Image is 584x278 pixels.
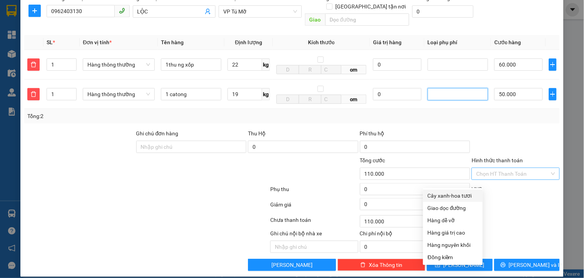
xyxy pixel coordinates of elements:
[443,261,485,269] span: [PERSON_NAME]
[427,259,492,271] button: save[PERSON_NAME]
[500,262,506,268] span: printer
[321,95,341,104] input: C
[338,259,425,271] button: deleteXóa Thông tin
[235,39,263,45] span: Định lượng
[161,58,221,71] input: VD: Bàn, Ghế
[248,259,336,271] button: [PERSON_NAME]
[428,228,478,237] div: Hàng giá trị cao
[269,185,359,198] div: Phụ thu
[27,88,40,100] button: delete
[425,35,491,50] th: Loại phụ phí
[373,88,422,100] input: 0
[270,241,358,253] input: Nhập ghi chú
[423,202,483,214] div: Giao dọc đường
[412,5,474,18] input: Cước giao hàng
[428,204,478,212] div: Giao dọc đường
[423,239,483,251] div: Hàng nguyên khối
[271,261,313,269] span: [PERSON_NAME]
[136,130,179,137] label: Ghi chú đơn hàng
[262,58,270,71] span: kg
[136,141,247,153] input: Ghi chú đơn hàng
[87,88,150,100] span: Hàng thông thường
[161,88,221,100] input: VD: Bàn, Ghế
[360,229,470,241] div: Chi phí nội bộ
[27,58,40,71] button: delete
[28,5,41,17] button: plus
[423,190,483,202] div: Cây xanh-hoa tươi
[269,200,359,214] div: Giảm giá
[373,58,422,71] input: 0
[549,88,557,100] button: plus
[341,65,366,74] span: cm
[472,186,482,192] span: VND
[248,130,266,137] span: Thu Hộ
[423,214,483,226] div: Hàng dễ vỡ
[373,39,402,45] span: Giá trị hàng
[87,59,150,70] span: Hàng thông thường
[423,226,483,239] div: Hàng giá trị cao
[360,157,385,163] span: Tổng cước
[27,112,226,120] div: Tổng: 2
[119,8,125,14] span: phone
[299,95,321,104] input: R
[333,2,409,11] span: [GEOGRAPHIC_DATA] tận nơi
[305,13,325,26] span: Giao
[341,95,366,104] span: cm
[428,241,478,249] div: Hàng nguyên khối
[549,62,556,68] span: plus
[360,262,366,268] span: delete
[47,39,53,45] span: SL
[83,39,112,45] span: Đơn vị tính
[321,65,341,74] input: C
[360,129,470,141] div: Phí thu hộ
[29,8,40,14] span: plus
[262,88,270,100] span: kg
[472,157,523,163] label: Hình thức thanh toán
[161,39,184,45] span: Tên hàng
[205,8,211,15] span: user-add
[223,6,297,17] span: VP Tú Mỡ
[428,253,478,261] div: Đồng kiểm
[276,95,299,104] input: D
[423,251,483,263] div: Đồng kiểm
[494,259,560,271] button: printer[PERSON_NAME] và In
[428,191,478,200] div: Cây xanh-hoa tươi
[435,262,440,268] span: save
[325,13,409,26] input: Dọc đường
[494,39,521,45] span: Cước hàng
[28,62,39,68] span: delete
[269,216,359,229] div: Chưa thanh toán
[428,216,478,225] div: Hàng dễ vỡ
[369,261,402,269] span: Xóa Thông tin
[299,65,321,74] input: R
[270,229,358,241] div: Ghi chú nội bộ nhà xe
[308,39,335,45] span: Kích thước
[509,261,563,269] span: [PERSON_NAME] và In
[276,65,299,74] input: D
[549,91,556,97] span: plus
[549,58,557,71] button: plus
[28,91,39,97] span: delete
